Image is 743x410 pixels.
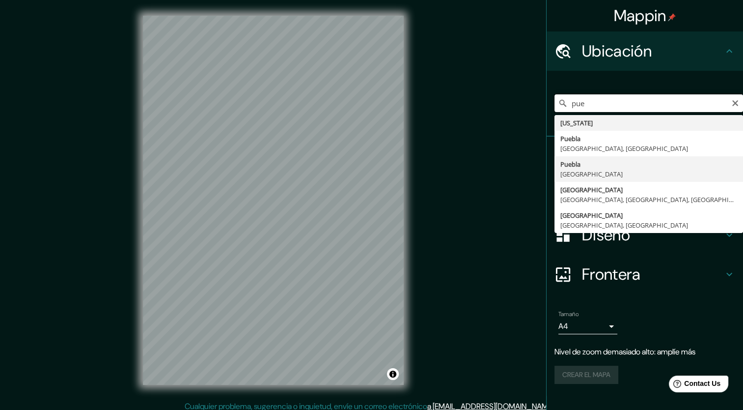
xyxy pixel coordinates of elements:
[547,255,743,294] div: Frontera
[582,41,723,61] h4: Ubicación
[560,210,737,220] div: [GEOGRAPHIC_DATA]
[547,31,743,71] div: Ubicación
[387,368,399,380] button: Alternar atribución
[560,169,737,179] div: [GEOGRAPHIC_DATA]
[554,346,735,358] p: Nivel de zoom demasiado alto: amplíe más
[582,264,723,284] h4: Frontera
[731,98,739,107] button: Claro
[547,215,743,255] div: Diseño
[560,134,737,144] div: Puebla
[547,176,743,215] div: Estilo
[560,220,737,230] div: [GEOGRAPHIC_DATA], [GEOGRAPHIC_DATA]
[143,16,404,385] canvas: Mapa
[668,13,676,21] img: pin-icon.png
[558,310,578,319] label: Tamaño
[547,137,743,176] div: Pines
[560,195,737,205] div: [GEOGRAPHIC_DATA], [GEOGRAPHIC_DATA], [GEOGRAPHIC_DATA]
[614,5,666,26] font: Mappin
[582,225,723,245] h4: Diseño
[558,319,617,334] div: A4
[560,144,737,153] div: [GEOGRAPHIC_DATA], [GEOGRAPHIC_DATA]
[560,118,737,128] div: [US_STATE]
[554,94,743,112] input: Elige tu ciudad o área
[560,185,737,195] div: [GEOGRAPHIC_DATA]
[656,372,732,399] iframe: Help widget launcher
[560,159,737,169] div: Puebla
